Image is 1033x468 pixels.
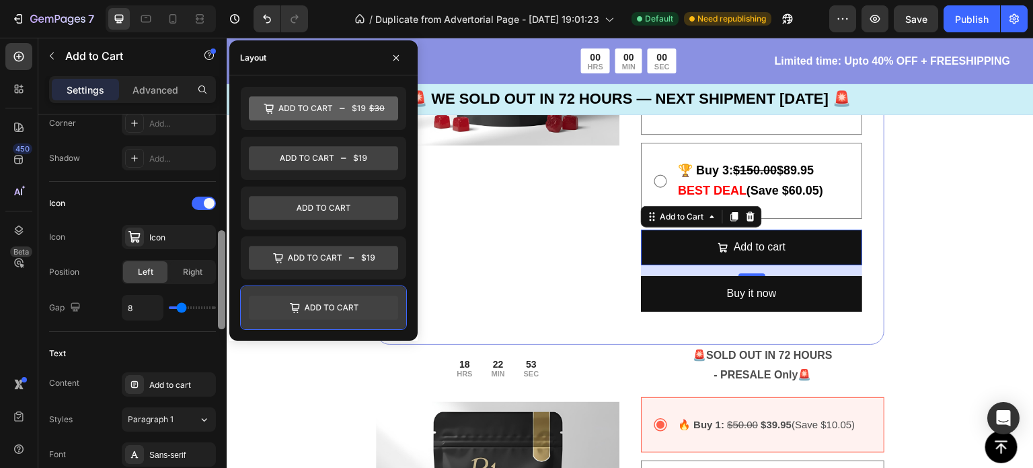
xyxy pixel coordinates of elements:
span: Duplicate from Advertorial Page - [DATE] 19:01:23 [375,12,599,26]
input: Auto [122,296,163,320]
p: 🚨 [416,328,656,347]
div: Icon [49,231,65,243]
button: Buy it now [414,238,636,274]
button: Add to cart [414,192,636,228]
button: Save [894,5,938,32]
div: Icon [49,197,65,209]
div: 18 [230,321,245,333]
div: Add to cart [149,379,213,391]
div: Sans-serif [149,449,213,461]
div: Layout [240,52,266,64]
div: 22 [264,321,278,333]
div: Publish [955,12,989,26]
div: Buy it now [500,246,550,266]
div: Font [49,448,66,461]
span: Paragraph 1 [128,413,174,426]
div: Add... [149,153,213,165]
div: Gap [49,299,83,317]
div: 53 [297,321,312,333]
strong: $39.95 [534,381,565,393]
strong: $150.00 [506,126,550,139]
span: Right [183,266,202,278]
div: 450 [13,143,32,154]
strong: - PRESALE Only [487,331,571,343]
p: 🚨 [416,308,656,328]
div: Text [49,347,66,360]
div: Styles [49,413,73,426]
span: Need republishing [697,13,766,25]
div: Shadow [49,152,80,164]
strong: (Save $60.05) [520,146,597,160]
button: 7 [5,5,100,32]
div: Open Intercom Messenger [987,402,1020,434]
p: Settings [67,83,104,97]
strong: 🔥 Buy 1: [451,381,498,393]
div: Position [49,266,79,278]
button: Publish [944,5,1000,32]
strong: $89.95 [550,126,587,139]
p: MIN [264,333,278,340]
div: Add... [149,118,213,130]
span: Default [645,13,673,25]
p: Add to Cart [65,48,180,64]
span: (Save $10.05) [451,381,628,393]
span: Left [138,266,153,278]
strong: BEST DEAL [451,146,520,160]
p: HRS [230,333,245,340]
div: Beta [10,246,32,257]
div: Add to Cart [431,173,480,185]
p: Advanced [132,83,178,97]
div: Undo/Redo [254,5,308,32]
div: Icon [149,232,213,244]
button: Paragraph 1 [122,407,216,432]
s: $50.00 [500,381,531,393]
p: SEC [297,333,312,340]
span: / [369,12,373,26]
p: 7 [88,11,94,27]
div: Corner [49,117,76,129]
div: Add to cart [507,200,559,220]
iframe: Design area [227,38,1033,468]
strong: SOLD OUT IN 72 HOURS [480,312,606,323]
strong: 🏆 Buy 3: [451,126,506,139]
span: Save [905,13,927,25]
div: Content [49,377,79,389]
